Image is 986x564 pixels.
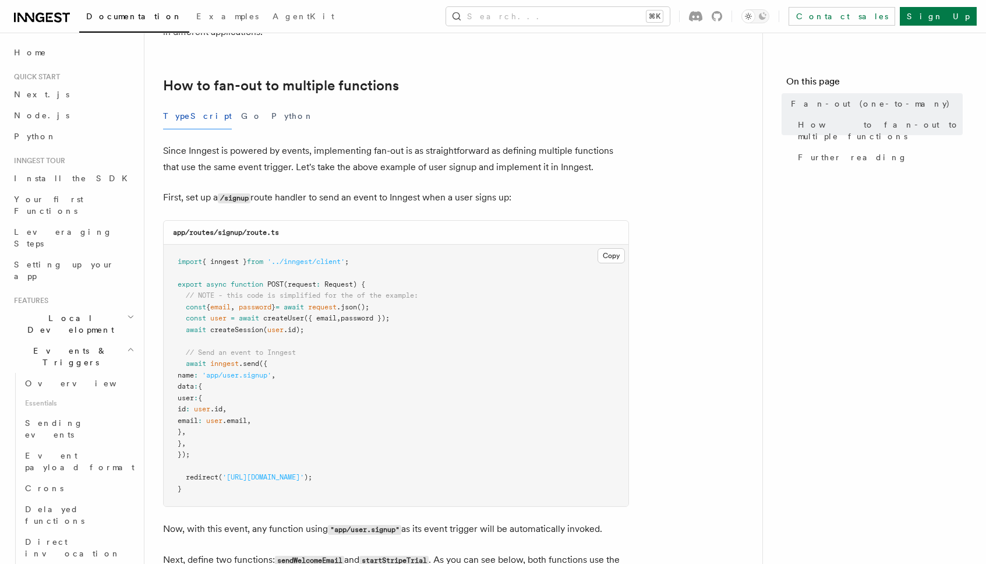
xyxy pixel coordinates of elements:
span: // Send an event to Inngest [186,348,296,357]
span: { [198,382,202,390]
span: data [178,382,194,390]
span: , [222,405,227,413]
span: Inngest tour [9,156,65,165]
button: Events & Triggers [9,340,137,373]
span: { [206,303,210,311]
span: = [231,314,235,322]
span: .json [337,303,357,311]
span: Request [324,280,353,288]
span: ; [345,258,349,266]
a: Next.js [9,84,137,105]
span: Direct invocation [25,537,121,558]
span: '[URL][DOMAIN_NAME]' [222,473,304,481]
span: ({ [259,359,267,368]
span: email [178,417,198,425]
button: Toggle dark mode [741,9,769,23]
span: }); [178,450,190,459]
button: Search...⌘K [446,7,670,26]
a: Leveraging Steps [9,221,137,254]
span: } [271,303,275,311]
button: Python [271,103,314,129]
span: email [210,303,231,311]
a: Delayed functions [20,499,137,531]
span: Examples [196,12,259,21]
span: .send [239,359,259,368]
span: ) { [353,280,365,288]
span: user [178,394,194,402]
span: : [316,280,320,288]
span: const [186,303,206,311]
span: Documentation [86,12,182,21]
span: await [186,359,206,368]
span: = [275,303,280,311]
span: Events & Triggers [9,345,127,368]
span: function [231,280,263,288]
a: Fan-out (one-to-many) [786,93,963,114]
a: Documentation [79,3,189,33]
a: Setting up your app [9,254,137,287]
span: , [337,314,341,322]
a: Overview [20,373,137,394]
kbd: ⌘K [646,10,663,22]
a: Further reading [793,147,963,168]
span: inngest [210,359,239,368]
span: export [178,280,202,288]
a: AgentKit [266,3,341,31]
span: Overview [25,379,145,388]
span: ); [304,473,312,481]
span: Python [14,132,56,141]
span: } [178,485,182,493]
span: const [186,314,206,322]
button: Local Development [9,308,137,340]
span: request [308,303,337,311]
span: { [198,394,202,402]
span: , [182,428,186,436]
span: '../inngest/client' [267,258,345,266]
span: : [194,371,198,379]
span: } [178,428,182,436]
a: Sign Up [900,7,977,26]
a: Python [9,126,137,147]
span: ( [263,326,267,334]
span: import [178,258,202,266]
span: : [186,405,190,413]
span: AgentKit [273,12,334,21]
span: redirect [186,473,218,481]
span: id [178,405,186,413]
span: Features [9,296,48,305]
a: Examples [189,3,266,31]
span: Sending events [25,418,83,439]
span: .email [222,417,247,425]
span: Local Development [9,312,127,336]
span: // NOTE - this code is simplified for the of the example: [186,291,418,299]
span: (request [284,280,316,288]
span: , [247,417,251,425]
code: app/routes/signup/route.ts [173,228,279,237]
span: ( [218,473,222,481]
span: password }); [341,314,390,322]
span: user [210,314,227,322]
span: Event payload format [25,451,135,472]
a: Crons [20,478,137,499]
span: Node.js [14,111,69,120]
span: password [239,303,271,311]
span: await [186,326,206,334]
span: , [231,303,235,311]
span: user [194,405,210,413]
span: Fan-out (one-to-many) [791,98,950,110]
span: , [271,371,275,379]
span: user [206,417,222,425]
span: Leveraging Steps [14,227,112,248]
span: How to fan-out to multiple functions [798,119,963,142]
span: createUser [263,314,304,322]
code: /signup [218,193,250,203]
a: Sending events [20,413,137,445]
span: .id); [284,326,304,334]
span: Next.js [14,90,69,99]
a: Home [9,42,137,63]
span: Delayed functions [25,505,84,526]
p: First, set up a route handler to send an event to Inngest when a user signs up: [163,189,629,206]
span: user [267,326,284,334]
span: Quick start [9,72,60,82]
span: Essentials [20,394,137,413]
